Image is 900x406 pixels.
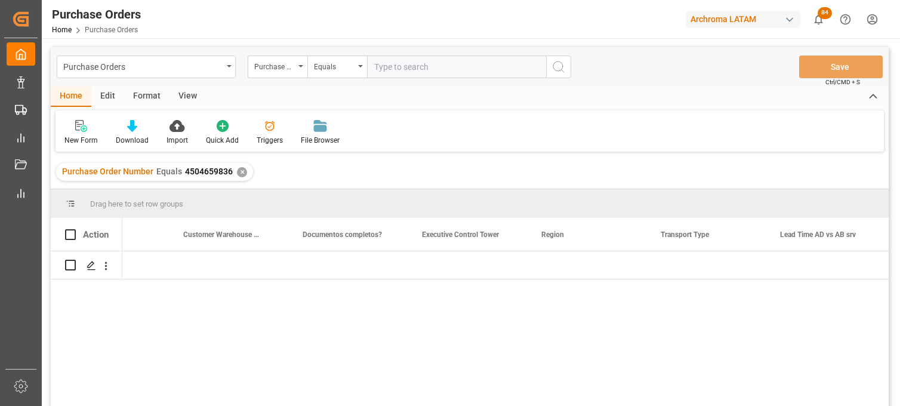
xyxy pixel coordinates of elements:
[185,167,233,176] span: 4504659836
[167,135,188,146] div: Import
[52,5,141,23] div: Purchase Orders
[83,229,109,240] div: Action
[90,199,183,208] span: Drag here to set row groups
[156,167,182,176] span: Equals
[51,251,122,279] div: Press SPACE to select this row.
[825,78,860,87] span: Ctrl/CMD + S
[183,230,263,239] span: Customer Warehouse Name
[303,230,382,239] span: Documentos completos?
[422,230,499,239] span: Executive Control Tower
[307,56,367,78] button: open menu
[57,56,236,78] button: open menu
[314,59,355,72] div: Equals
[805,6,832,33] button: show 84 new notifications
[541,230,564,239] span: Region
[116,135,149,146] div: Download
[51,87,91,107] div: Home
[169,87,206,107] div: View
[686,11,800,28] div: Archroma LATAM
[257,135,283,146] div: Triggers
[63,59,223,73] div: Purchase Orders
[367,56,546,78] input: Type to search
[832,6,859,33] button: Help Center
[206,135,239,146] div: Quick Add
[546,56,571,78] button: search button
[661,230,709,239] span: Transport Type
[62,167,153,176] span: Purchase Order Number
[818,7,832,19] span: 84
[91,87,124,107] div: Edit
[301,135,340,146] div: File Browser
[254,59,295,72] div: Purchase Order Number
[780,230,856,239] span: Lead Time AD vs AB srv
[237,167,247,177] div: ✕
[124,87,169,107] div: Format
[686,8,805,30] button: Archroma LATAM
[64,135,98,146] div: New Form
[799,56,883,78] button: Save
[52,26,72,34] a: Home
[248,56,307,78] button: open menu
